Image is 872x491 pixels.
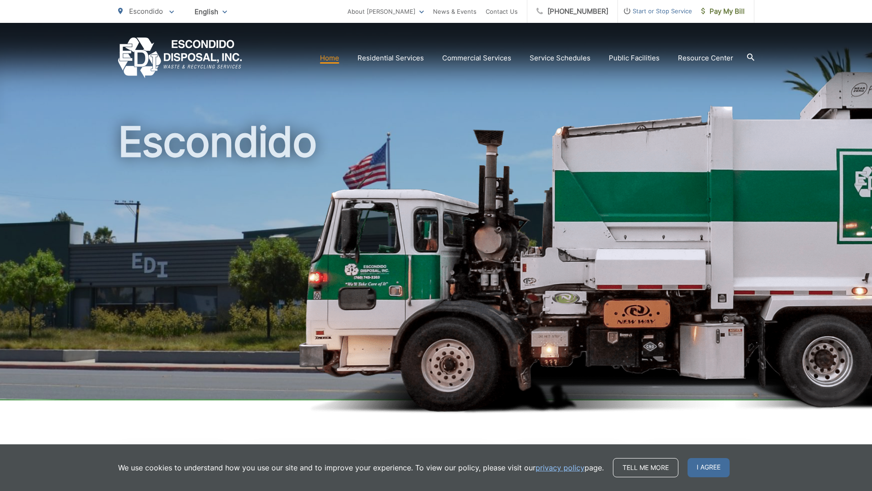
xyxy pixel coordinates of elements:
[688,458,730,477] span: I agree
[442,53,511,64] a: Commercial Services
[678,53,733,64] a: Resource Center
[188,4,234,20] span: English
[613,458,678,477] a: Tell me more
[609,53,660,64] a: Public Facilities
[118,119,754,409] h1: Escondido
[486,6,518,17] a: Contact Us
[320,53,339,64] a: Home
[433,6,477,17] a: News & Events
[357,53,424,64] a: Residential Services
[536,462,585,473] a: privacy policy
[118,462,604,473] p: We use cookies to understand how you use our site and to improve your experience. To view our pol...
[347,6,424,17] a: About [PERSON_NAME]
[129,7,163,16] span: Escondido
[701,6,745,17] span: Pay My Bill
[118,38,242,78] a: EDCD logo. Return to the homepage.
[530,53,590,64] a: Service Schedules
